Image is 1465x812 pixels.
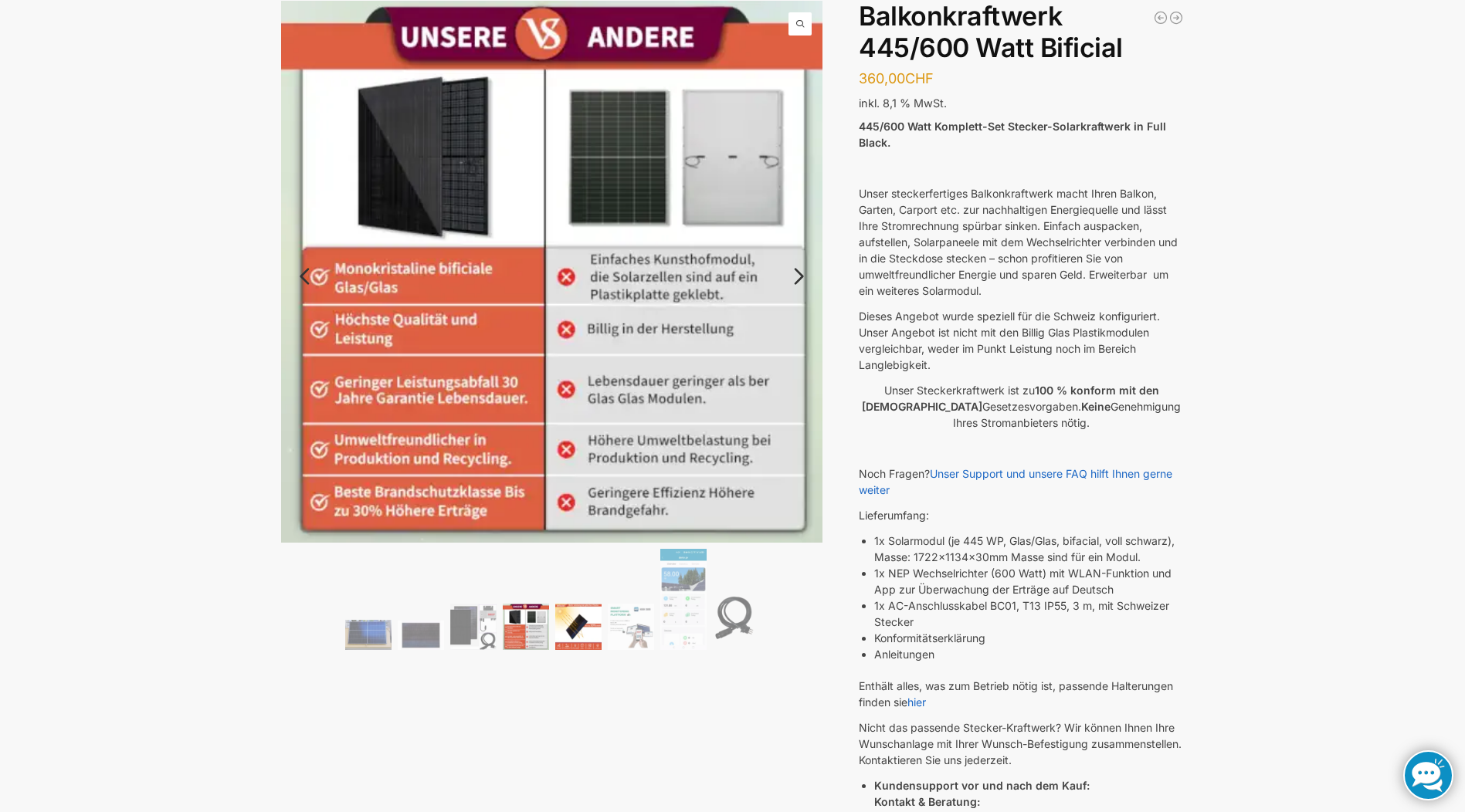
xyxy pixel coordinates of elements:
[1153,10,1168,25] a: Steckerkraftwerk 890 Watt mit verstellbaren Balkonhalterungen inkl. Lieferung
[859,120,1166,149] strong: 445/600 Watt Komplett-Set Stecker-Solarkraftwerk in Full Black.
[608,604,654,650] img: Balkonkraftwerk 445/600 Watt Bificial – Bild 6
[281,1,823,543] img: Balkonkraftwerk 445/600 Watt Bificial 7
[398,621,444,650] img: Balkonkraftwerk 445/600 Watt Bificial – Bild 2
[874,646,1184,662] li: Anleitungen
[859,719,1184,768] p: Nicht das passende Stecker-Kraftwerk? Wir können Ihnen Ihre Wunschanlage mit Ihrer Wunsch-Befesti...
[555,604,602,650] img: Bificial 30 % mehr Leistung
[503,604,549,650] img: Wer billig kauft, kauft 2 mal.
[1168,10,1184,25] a: Balkonkraftwerk 600/810 Watt Fullblack
[859,465,1184,498] p: Noch Fragen?
[713,588,759,650] img: Anschlusskabel-3meter
[859,1,1184,64] h1: Balkonkraftwerk 445/600 Watt Bificial
[905,70,934,86] span: CHF
[874,565,1184,597] li: 1x NEP Wechselrichter (600 Watt) mit WLAN-Funktion und App zur Überwachung der Erträge auf Deutsch
[874,795,980,808] strong: Kontakt & Beratung:
[874,533,1184,565] li: 1x Solarmodul (je 445 WP, Glas/Glas, bifacial, voll schwarz), Masse: 1722x1134x30mm Masse sind fü...
[874,779,1090,792] strong: Kundensupport vor und nach dem Kauf:
[660,549,707,649] img: NEPViewer App
[859,467,1172,496] a: Unser Support und unsere FAQ hilft Ihnen gerne weiter
[859,678,1184,710] p: Enthält alles, was zum Betrieb nötig ist, passende Halterungen finden sie
[874,630,1184,646] li: Konformitätserklärung
[450,604,497,650] img: Bificiales Hochleistungsmodul
[859,382,1184,431] p: Unser Steckerkraftwerk ist zu Gesetzesvorgaben. Genehmigung Ihres Stromanbieters nötig.
[859,308,1184,373] p: Dieses Angebot wurde speziell für die Schweiz konfiguriert. Unser Angebot ist nicht mit den Billi...
[874,597,1184,630] li: 1x AC-Anschlusskabel BC01, T13 IP55, 3 m, mit Schweizer Stecker
[907,695,926,709] a: hier
[345,620,392,649] img: Solaranlage für den kleinen Balkon
[859,70,934,86] bdi: 360,00
[822,1,1365,543] img: Balkonkraftwerk 445/600 Watt Bificial 9
[859,507,1184,523] p: Lieferumfang:
[859,185,1184,299] p: Unser steckerfertiges Balkonkraftwerk macht Ihren Balkon, Garten, Carport etc. zur nachhaltigen E...
[1081,400,1111,413] strong: Keine
[859,96,947,110] span: inkl. 8,1 % MwSt.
